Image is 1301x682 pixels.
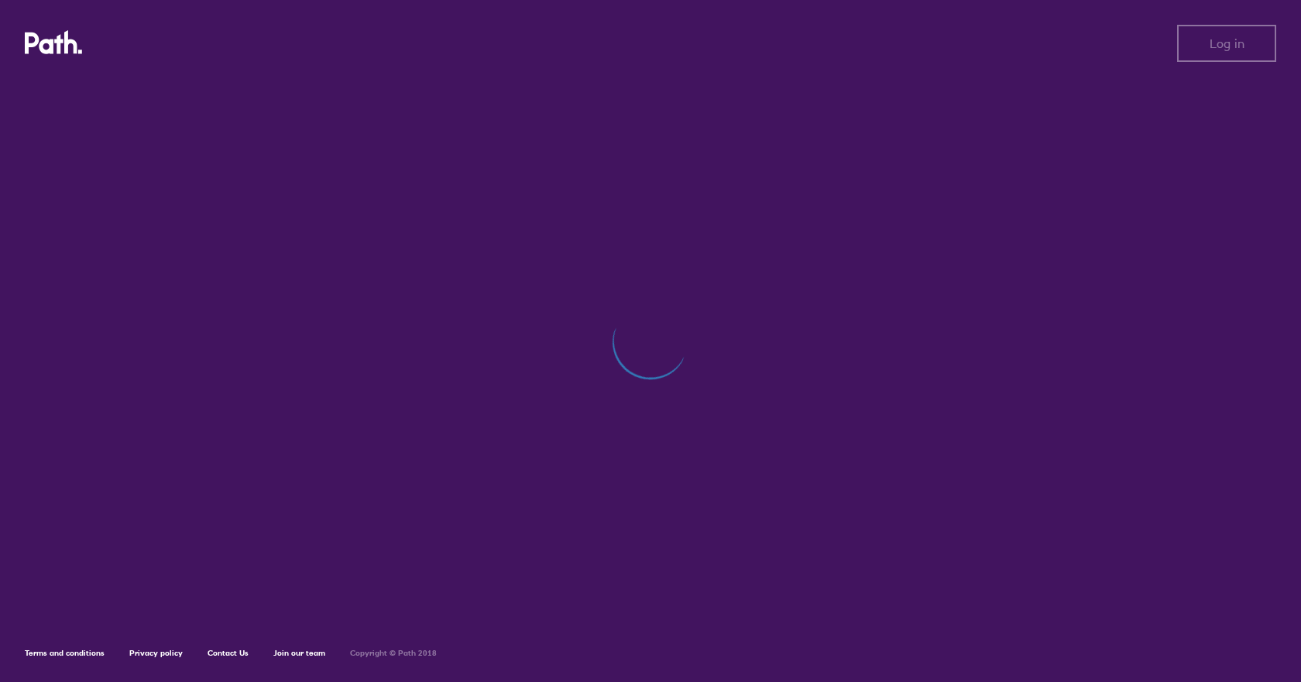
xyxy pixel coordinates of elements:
[1210,36,1244,50] span: Log in
[1177,25,1276,62] button: Log in
[273,648,325,658] a: Join our team
[208,648,249,658] a: Contact Us
[350,649,437,658] h6: Copyright © Path 2018
[25,648,105,658] a: Terms and conditions
[129,648,183,658] a: Privacy policy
